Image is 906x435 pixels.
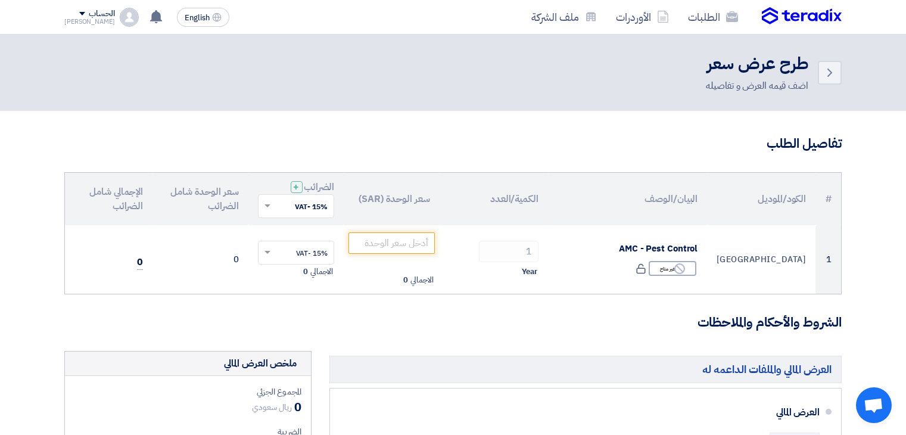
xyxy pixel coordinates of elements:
th: الضرائب [248,173,344,225]
input: RFQ_STEP1.ITEMS.2.AMOUNT_TITLE [479,241,538,262]
span: English [185,14,210,22]
th: سعر الوحدة شامل الضرائب [152,173,248,225]
span: الاجمالي [410,274,433,286]
th: # [815,173,841,225]
div: اضف قيمه العرض و تفاصيله [706,79,808,93]
img: Teradix logo [762,7,842,25]
span: 0 [294,398,301,416]
th: الإجمالي شامل الضرائب [65,173,152,225]
div: المجموع الجزئي [74,386,301,398]
span: 0 [403,274,408,286]
a: الأوردرات [606,3,678,31]
div: غير متاح [649,261,696,276]
a: ملف الشركة [522,3,606,31]
span: ريال سعودي [252,401,292,414]
td: 0 [152,225,248,294]
h2: طرح عرض سعر [706,52,808,76]
ng-select: VAT [258,241,335,265]
span: الاجمالي [310,266,333,278]
h3: تفاصيل الطلب [64,135,842,153]
th: سعر الوحدة (SAR) [344,173,440,225]
th: البيان/الوصف [548,173,708,225]
h5: العرض المالي والملفات الداعمه له [329,356,842,383]
span: 0 [137,255,143,270]
td: 1 [815,225,841,294]
span: AMC - Pest Control [619,242,698,255]
div: الحساب [89,9,114,19]
span: + [293,180,299,194]
input: أدخل سعر الوحدة [348,232,435,254]
td: [GEOGRAPHIC_DATA] [707,225,815,294]
button: English [177,8,229,27]
a: الطلبات [678,3,748,31]
h3: الشروط والأحكام والملاحظات [64,313,842,332]
div: [PERSON_NAME] [64,18,115,25]
div: Open chat [856,387,892,423]
span: 0 [303,266,308,278]
th: الكمية/العدد [440,173,548,225]
th: الكود/الموديل [707,173,815,225]
span: Year [522,266,537,278]
div: ملخص العرض المالي [224,356,297,371]
div: العرض المالي [354,398,820,427]
img: profile_test.png [120,8,139,27]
